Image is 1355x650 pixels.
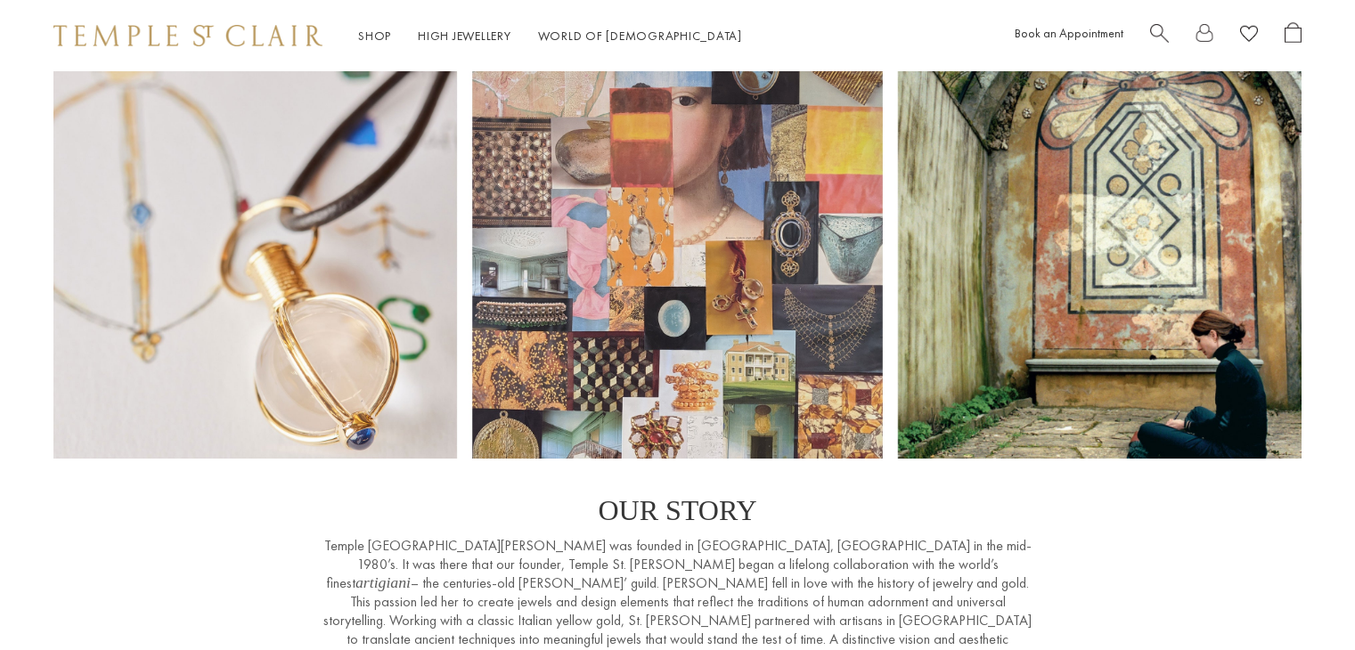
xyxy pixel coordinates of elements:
a: Search [1150,22,1169,50]
p: OUR STORY [322,494,1034,527]
nav: Main navigation [358,25,742,47]
img: Temple St. Clair [53,25,322,46]
a: Open Shopping Bag [1285,22,1302,50]
iframe: Gorgias live chat messenger [1266,566,1337,632]
a: High JewelleryHigh Jewellery [418,28,511,44]
em: artigiani [355,573,411,591]
a: ShopShop [358,28,391,44]
a: World of [DEMOGRAPHIC_DATA]World of [DEMOGRAPHIC_DATA] [538,28,742,44]
a: View Wishlist [1240,22,1258,50]
a: Book an Appointment [1015,25,1123,41]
